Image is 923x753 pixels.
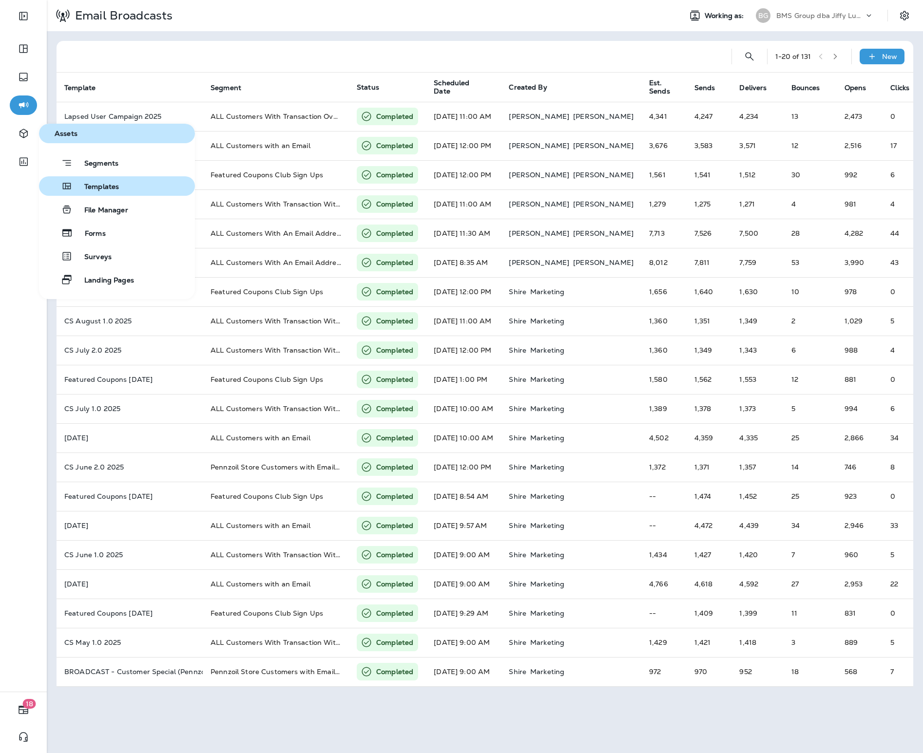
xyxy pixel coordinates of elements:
[509,200,569,208] p: [PERSON_NAME]
[845,492,857,501] span: Open rate:63% (Opens/Sends)
[64,405,195,413] p: CS July 1.0 2025
[211,346,469,355] span: ALL Customers With Transaction Within Last 18 Months With Email Address
[426,452,501,482] td: [DATE] 12:00 PM
[731,569,783,599] td: 4,592
[509,405,526,413] p: Shire
[426,482,501,511] td: [DATE] 8:54 AM
[641,628,687,657] td: 1,429
[641,365,687,394] td: 1,580
[775,53,811,60] div: 1 - 20 of 131
[731,394,783,423] td: 1,373
[731,628,783,657] td: 1,418
[784,569,837,599] td: 27
[784,657,837,686] td: 18
[731,336,783,365] td: 1,343
[890,609,895,618] span: 0
[890,550,894,559] span: Click rate:1% (Clicks/Opens)
[687,248,732,277] td: 7,811
[376,170,413,180] p: Completed
[211,550,469,559] span: ALL Customers With Transaction Within Last 18 Months With Email Address
[573,113,634,120] p: [PERSON_NAME]
[211,609,323,618] span: Featured Coupons Club Sign Ups
[530,346,564,354] p: Marketing
[426,511,501,540] td: [DATE] 9:57 AM
[39,176,195,196] button: Templates
[509,83,547,92] span: Created By
[791,84,820,92] span: Bounces
[64,113,195,120] p: Lapsed User Campaign 2025
[434,79,484,95] span: Scheduled Date
[731,511,783,540] td: 4,439
[10,6,37,26] button: Expand Sidebar
[890,200,895,208] span: Click rate:0% (Clicks/Opens)
[756,8,770,23] div: BG
[845,200,856,208] span: Open rate:77% (Opens/Sends)
[426,248,501,277] td: [DATE] 8:35 AM
[845,638,858,647] span: Open rate:63% (Opens/Sends)
[73,229,106,239] span: Forms
[509,259,569,266] p: [PERSON_NAME]
[845,258,865,267] span: Open rate:51% (Opens/Sends)
[211,433,310,442] span: ALL Customers with an Email
[890,463,895,471] span: Click rate:1% (Clicks/Opens)
[376,316,413,326] p: Completed
[641,599,687,628] td: --
[64,492,195,500] p: Featured Coupons June 2025
[845,346,858,355] span: Open rate:73% (Opens/Sends)
[64,551,195,559] p: CS June 1.0 2025
[509,113,569,120] p: [PERSON_NAME]
[211,258,344,267] span: ALL Customers With An Email Address
[64,580,195,588] p: Memorial Day 2025
[509,171,569,179] p: [PERSON_NAME]
[731,540,783,569] td: 1,420
[740,47,759,66] button: Search Email Broadcasts
[39,153,195,172] button: Segments
[845,667,857,676] span: Open rate:59% (Opens/Sends)
[641,657,687,686] td: 972
[64,346,195,354] p: CS July 2.0 2025
[530,522,564,529] p: Marketing
[896,7,913,24] button: Settings
[509,609,526,617] p: Shire
[426,102,501,131] td: [DATE] 11:00 AM
[784,394,837,423] td: 5
[73,183,119,192] span: Templates
[211,375,323,384] span: Featured Coupons Club Sign Ups
[845,463,856,471] span: Open rate:54% (Opens/Sends)
[845,317,863,325] span: Open rate:76% (Opens/Sends)
[426,189,501,219] td: [DATE] 11:00 AM
[43,130,191,138] span: Assets
[376,638,413,647] p: Completed
[530,492,564,500] p: Marketing
[530,317,564,325] p: Marketing
[687,482,732,511] td: 1,474
[845,287,857,296] span: Open rate:60% (Opens/Sends)
[890,229,899,238] span: Click rate:1% (Clicks/Opens)
[739,84,767,92] span: Delivers
[641,219,687,248] td: 7,713
[784,599,837,628] td: 11
[776,12,864,19] p: BMS Group dba Jiffy Lube
[641,569,687,599] td: 4,766
[845,229,864,238] span: Open rate:57% (Opens/Sends)
[731,599,783,628] td: 1,399
[890,346,895,355] span: Click rate:0% (Clicks/Opens)
[731,219,783,248] td: 7,500
[573,200,634,208] p: [PERSON_NAME]
[509,580,526,588] p: Shire
[64,317,195,325] p: CS August 1.0 2025
[845,580,863,588] span: Open rate:64% (Opens/Sends)
[509,346,526,354] p: Shire
[890,492,895,501] span: 0
[64,434,195,442] p: 4th of July 2025
[641,160,687,189] td: 1,561
[426,628,501,657] td: [DATE] 9:00 AM
[890,404,895,413] span: Click rate:1% (Clicks/Opens)
[530,463,564,471] p: Marketing
[641,452,687,482] td: 1,372
[784,160,837,189] td: 30
[426,336,501,365] td: [DATE] 12:00 PM
[509,229,569,237] p: [PERSON_NAME]
[845,84,866,92] span: Opens
[376,608,413,618] p: Completed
